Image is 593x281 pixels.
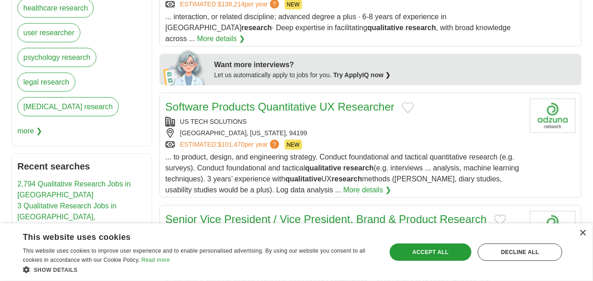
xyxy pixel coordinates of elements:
span: ? [270,140,279,149]
a: ESTIMATED:$101,470per year? [180,140,281,150]
a: psychology research [17,48,96,67]
a: Read more, opens a new window [142,257,170,263]
div: US TECH SOLUTIONS [165,117,523,127]
div: Let us automatically apply to jobs for you. [214,70,576,80]
a: user researcher [17,23,80,42]
span: ... interaction, or related discipline; advanced degree a plus · 6-8 years of experience in [GEOG... [165,13,511,42]
span: more ❯ [17,122,42,140]
a: 2,794 Qualitative Research Jobs in [GEOGRAPHIC_DATA] [17,180,131,199]
span: NEW [285,140,302,150]
div: Want more interviews? [214,59,576,70]
img: apply-iq-scientist.png [163,49,207,85]
strong: qualitative [367,24,403,32]
strong: research [406,24,436,32]
h2: Recent searches [17,159,146,173]
strong: research [344,164,374,172]
div: Decline all [478,244,562,261]
span: Show details [34,267,78,273]
img: Company logo [530,99,576,133]
a: [MEDICAL_DATA] research [17,97,119,117]
strong: qualitative [305,164,341,172]
div: Show details [23,265,376,274]
a: 3 Qualitative Research Jobs in [GEOGRAPHIC_DATA], [GEOGRAPHIC_DATA] [17,202,116,232]
a: More details ❯ [344,185,392,196]
span: This website uses cookies to improve user experience and to enable personalised advertising. By u... [23,248,365,263]
a: More details ❯ [197,33,245,44]
a: Try ApplyIQ now ❯ [334,71,391,79]
button: Add to favorite jobs [402,102,414,113]
div: This website uses cookies [23,229,353,243]
div: [GEOGRAPHIC_DATA], [US_STATE], 94199 [165,128,523,138]
span: $138,214 [218,0,244,8]
span: $101,470 [218,141,244,148]
img: Company logo [530,211,576,245]
span: ... to product, design, and engineering strategy. Conduct foundational and tactical quantitative ... [165,153,519,194]
strong: research [332,175,362,183]
strong: research [242,24,272,32]
a: Senior Vice President / Vice President, Brand & Product Research [165,213,487,225]
div: Accept all [390,244,471,261]
strong: qualitative [286,175,322,183]
a: legal research [17,73,75,92]
a: Software Products Quantitative UX Researcher [165,101,395,113]
button: Add to favorite jobs [494,215,506,226]
div: Close [579,230,586,237]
